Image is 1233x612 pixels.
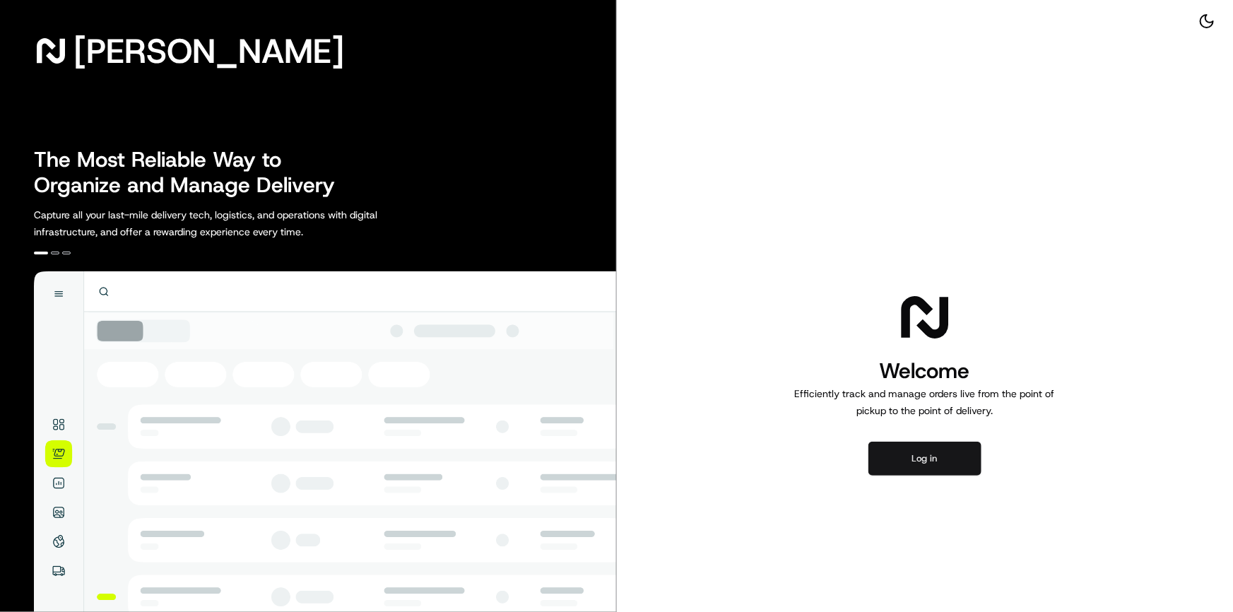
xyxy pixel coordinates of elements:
[73,37,344,65] span: [PERSON_NAME]
[868,442,981,476] button: Log in
[34,147,350,198] h2: The Most Reliable Way to Organize and Manage Delivery
[789,385,1061,419] p: Efficiently track and manage orders live from the point of pickup to the point of delivery.
[34,206,441,240] p: Capture all your last-mile delivery tech, logistics, and operations with digital infrastructure, ...
[789,357,1061,385] h1: Welcome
